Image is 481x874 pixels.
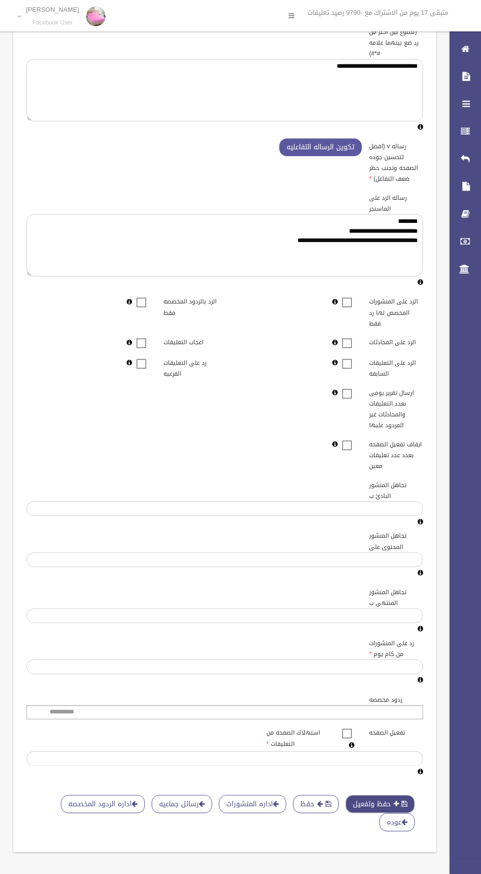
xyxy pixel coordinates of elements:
a: عوده [379,813,415,831]
label: الرد على المحادثات [362,334,430,348]
p: [PERSON_NAME] [26,6,79,13]
label: ارسال تقرير يومى بعدد التعليقات والمحادثات غير المردود عليها [362,384,430,431]
label: الرد بالردود المخصصه فقط [156,294,225,318]
label: اعجاب التعليقات [156,334,225,348]
label: الرد على التعليقات السابقه [362,355,430,379]
small: Facebook User [26,19,79,27]
label: رد على التعليقات الفرعيه [156,355,225,379]
button: حفظ [293,795,339,813]
label: الرد على المنشورات المخصص لها رد فقط [362,294,430,329]
a: اداره المنشورات [219,795,286,813]
label: رساله v (افضل لتحسين جوده الصفحه وتجنب حظر ضعف التفاعل) [362,138,430,185]
label: ايقاف تفعيل الصفحه بعدد عدد تعليقات معين [362,436,430,471]
button: تكوين الرساله التفاعليه [279,138,362,157]
button: حفظ وتفعيل [346,795,415,813]
a: رسائل جماعيه [152,795,212,813]
a: اداره الردود المخصصه [61,795,145,813]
